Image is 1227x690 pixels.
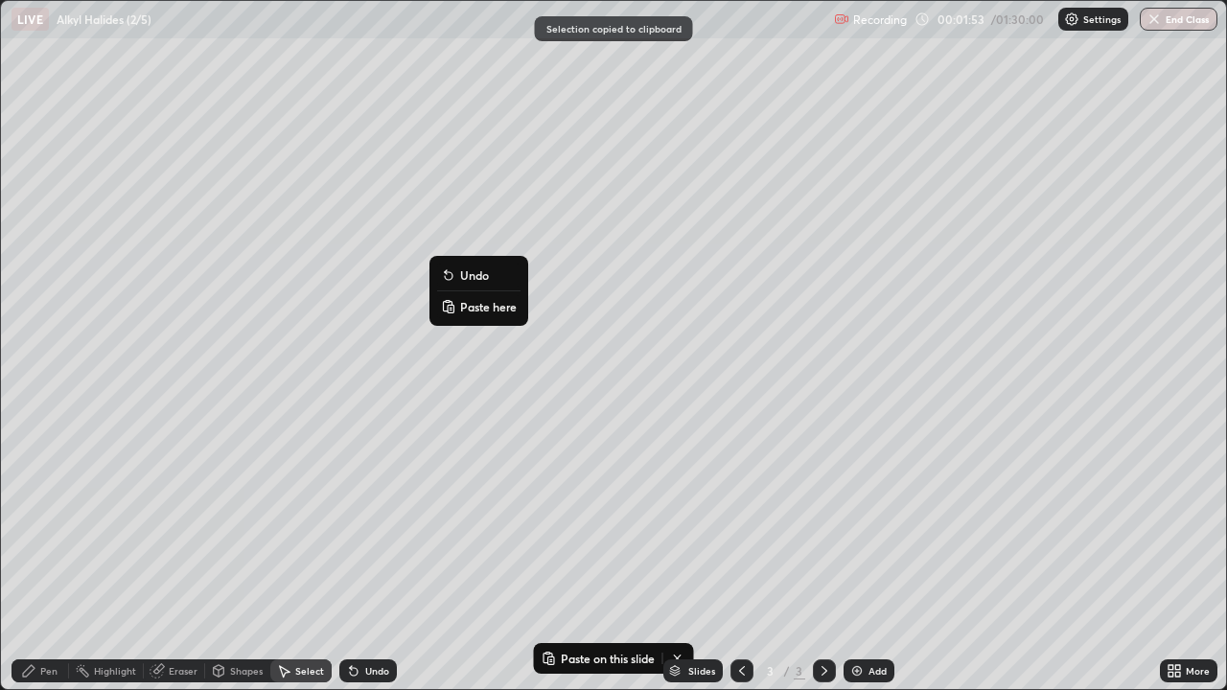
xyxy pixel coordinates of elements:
p: LIVE [17,11,43,27]
p: Recording [853,12,907,27]
img: class-settings-icons [1064,11,1079,27]
div: Undo [365,666,389,676]
p: Settings [1083,14,1121,24]
button: End Class [1140,8,1217,31]
p: Paste on this slide [561,651,655,666]
div: More [1186,666,1210,676]
div: Pen [40,666,58,676]
img: recording.375f2c34.svg [834,11,849,27]
div: Slides [688,666,715,676]
div: Highlight [94,666,136,676]
button: Paste here [437,295,521,318]
div: 3 [761,665,780,677]
div: Shapes [230,666,263,676]
div: Eraser [169,666,197,676]
div: Add [868,666,887,676]
p: Alkyl Halides (2/5) [57,11,151,27]
div: Select [295,666,324,676]
button: Undo [437,264,521,287]
div: 3 [794,662,805,679]
div: / [784,665,790,677]
button: Paste on this slide [538,647,659,670]
img: add-slide-button [849,663,865,678]
p: Paste here [460,299,517,314]
p: Undo [460,267,489,283]
img: end-class-cross [1146,11,1162,27]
